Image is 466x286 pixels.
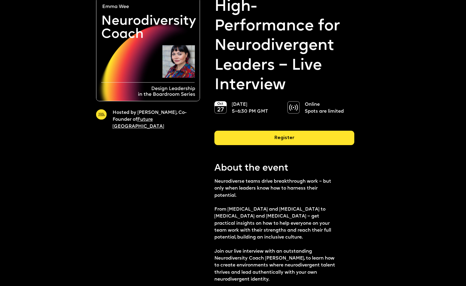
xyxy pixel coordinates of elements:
a: Future [GEOGRAPHIC_DATA] [113,117,164,129]
p: [DATE] 5–6:30 PM GMT [232,101,277,115]
img: A yellow circle with Future London Academy logo [96,109,107,120]
p: About the event [214,162,355,175]
a: Register [214,131,355,150]
p: Online Spots are limited [305,101,349,115]
p: Hosted by [PERSON_NAME], Co-Founder of [113,109,191,130]
p: Neurodiverse teams drive breakthrough work – but only when leaders know how to harness their pote... [214,178,340,283]
div: Register [214,131,355,145]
